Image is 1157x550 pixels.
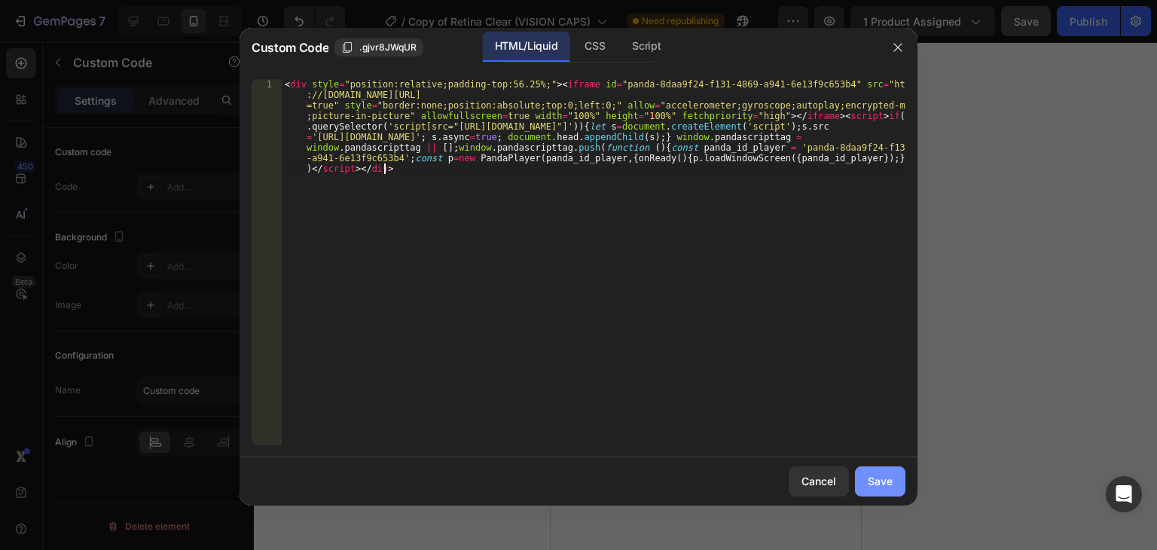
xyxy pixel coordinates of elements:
[27,16,40,26] div: 20
[789,466,849,497] button: Cancel
[288,180,303,219] span: Popup 1
[334,38,423,57] button: .gjvr8JWqUR
[801,473,836,489] div: Cancel
[67,26,78,33] p: MIN
[252,79,282,174] div: 1
[868,473,893,489] div: Save
[288,234,303,273] span: Popup 2
[288,289,303,328] span: Popup 3
[19,90,83,104] div: Custom Code
[855,466,905,497] button: Save
[572,32,617,62] div: CSS
[27,26,40,33] p: HRS
[2,55,309,66] p: 🎁 LIMITED TIME - HAIR DAY SALE 🎁
[359,41,417,54] span: .gjvr8JWqUR
[105,26,118,33] p: SEC
[1106,476,1142,512] div: Open Intercom Messenger
[67,16,78,26] div: 23
[182,12,294,37] p: Limited time:50% OFF + FREESHIPPING
[620,32,673,62] div: Script
[483,32,569,62] div: HTML/Liquid
[105,16,118,26] div: 55
[252,38,328,57] span: Custom Code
